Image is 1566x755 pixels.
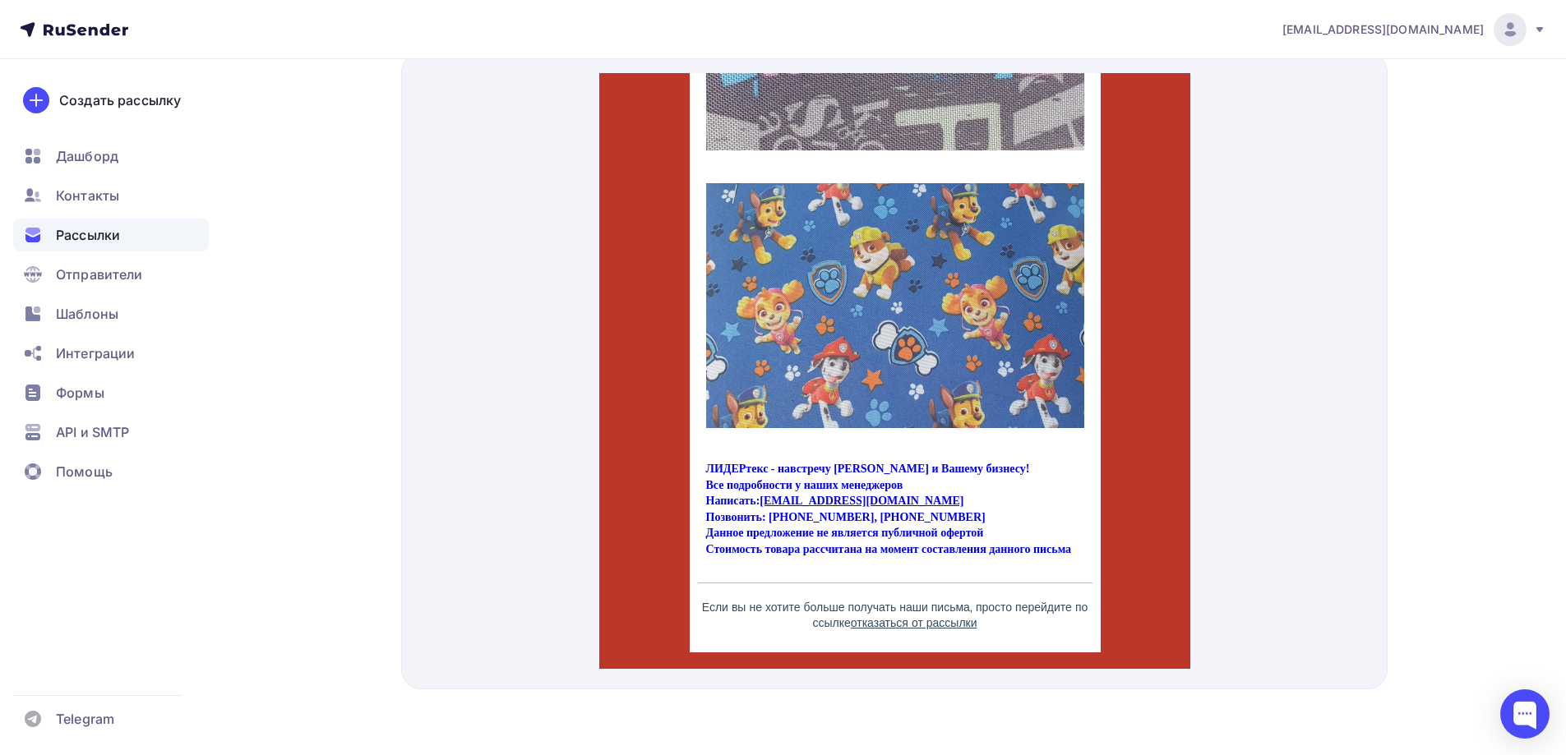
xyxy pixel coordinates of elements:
[56,146,118,166] span: Дашборд
[107,468,485,485] p: Стоимость товара рассчитана на момент составления данного письма
[160,421,364,434] a: [EMAIL_ADDRESS][DOMAIN_NAME]
[13,297,209,330] a: Шаблоны
[107,388,485,404] p: ЛИДЕРтекс - навстречу [PERSON_NAME] и Вашему бизнесу!
[56,422,129,442] span: API и SMTP
[56,186,119,205] span: Контакты
[252,542,378,557] a: отказаться от рассылки
[56,265,143,284] span: Отправители
[56,304,118,324] span: Шаблоны
[59,90,181,110] div: Создать рассылку
[56,383,104,403] span: Формы
[103,527,489,558] span: Если вы не хотите больше получать наши письма, просто перейдите по ссылке
[1282,13,1546,46] a: [EMAIL_ADDRESS][DOMAIN_NAME]
[56,462,113,481] span: Помощь
[107,436,485,453] p: Позвонить: [PHONE_NUMBER], [PHONE_NUMBER]
[107,404,485,421] p: Все подробности у наших менеджеров
[13,376,209,409] a: Формы
[56,225,120,245] span: Рассылки
[56,343,135,363] span: Интеграции
[13,219,209,251] a: Рассылки
[13,258,209,291] a: Отправители
[1282,21,1484,38] span: [EMAIL_ADDRESS][DOMAIN_NAME]
[107,452,485,468] p: Данное предложение не является публичной офертой
[107,420,485,436] p: Написать:
[56,709,114,729] span: Telegram
[13,140,209,173] a: Дашборд
[13,179,209,212] a: Контакты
